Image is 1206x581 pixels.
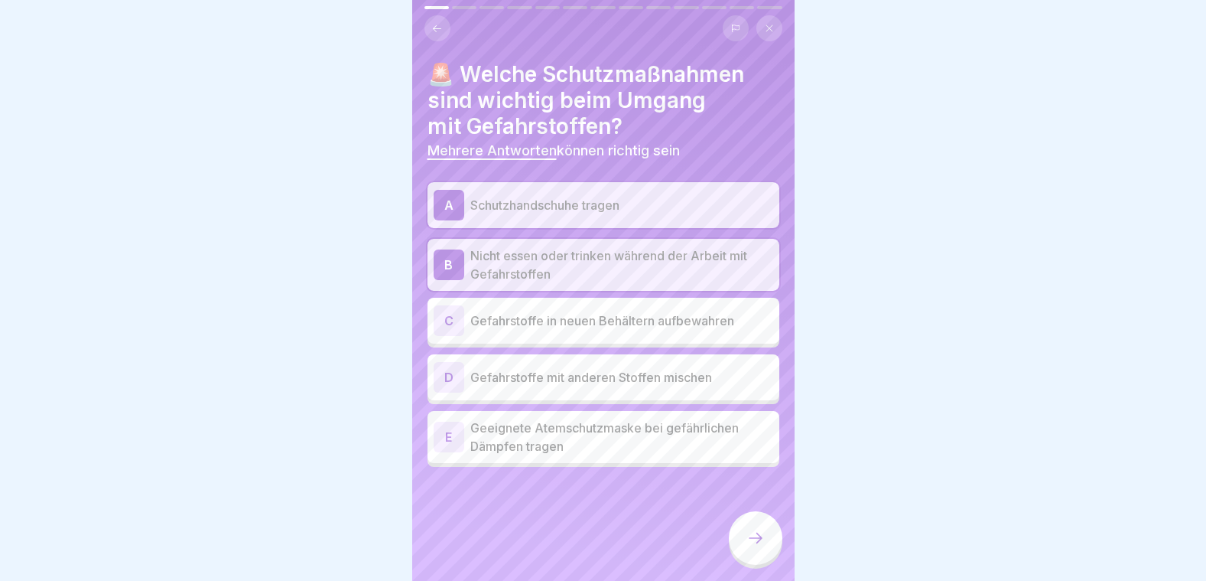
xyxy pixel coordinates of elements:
p: Gefahrstoffe mit anderen Stoffen mischen [470,368,773,387]
p: Geeignete Atemschutzmaske bei gefährlichen Dämpfen tragen [470,419,773,455]
p: Nicht essen oder trinken während der Arbeit mit Gefahrstoffen [470,246,773,283]
p: Gefahrstoffe in neuen Behältern aufbewahren [470,312,773,330]
div: B [434,250,464,280]
h4: 🚨 Welche Schutzmaßnahmen sind wichtig beim Umgang mit Gefahrstoffen? [427,61,779,139]
p: können richtig sein [427,142,779,159]
span: Mehrere Antworten [427,142,557,158]
p: Schutzhandschuhe tragen [470,196,773,214]
div: A [434,190,464,220]
div: E [434,422,464,452]
div: D [434,362,464,393]
div: C [434,305,464,336]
